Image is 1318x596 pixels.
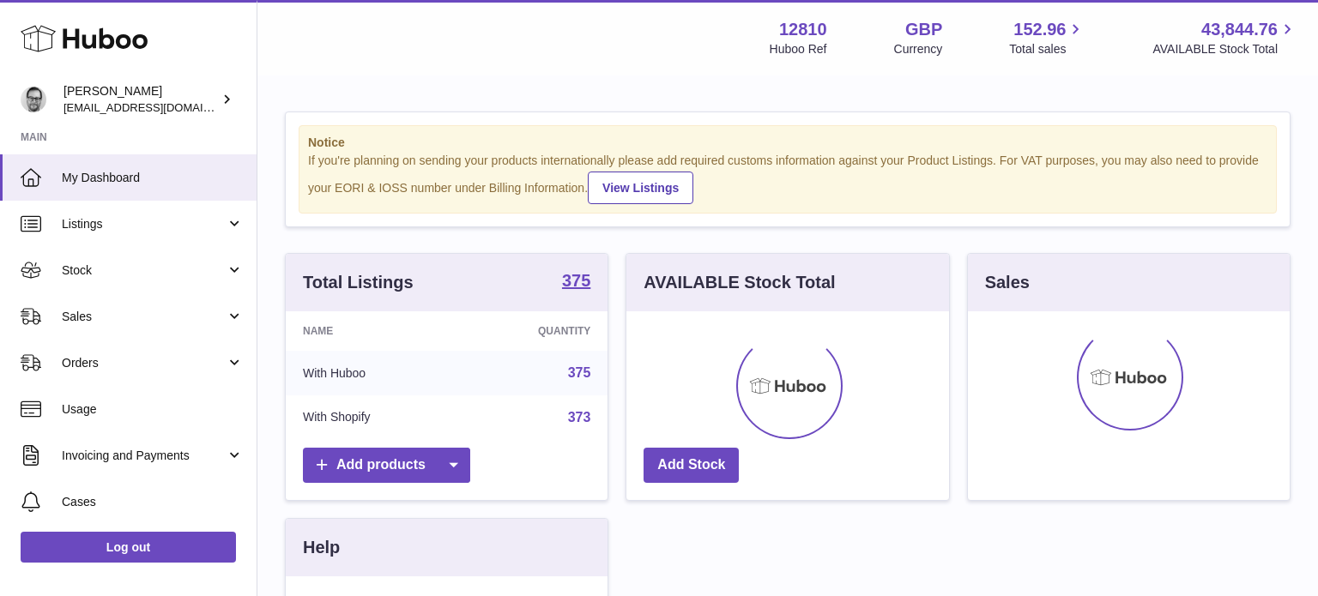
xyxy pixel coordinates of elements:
th: Name [286,311,459,351]
a: 375 [568,365,591,380]
span: Total sales [1009,41,1085,57]
div: Huboo Ref [770,41,827,57]
a: 373 [568,410,591,424]
a: 375 [562,272,590,292]
span: 43,844.76 [1201,18,1278,41]
strong: 12810 [779,18,827,41]
span: Invoicing and Payments [62,448,226,464]
h3: Sales [985,271,1030,294]
a: 43,844.76 AVAILABLE Stock Total [1152,18,1297,57]
td: With Shopify [286,395,459,440]
strong: GBP [905,18,942,41]
span: My Dashboard [62,170,244,186]
img: internalAdmin-12810@internal.huboo.com [21,87,46,112]
a: Add Stock [644,448,739,483]
h3: AVAILABLE Stock Total [644,271,835,294]
a: 152.96 Total sales [1009,18,1085,57]
strong: 375 [562,272,590,289]
span: Cases [62,494,244,510]
span: [EMAIL_ADDRESS][DOMAIN_NAME] [63,100,252,114]
span: Listings [62,216,226,232]
h3: Help [303,536,340,559]
span: AVAILABLE Stock Total [1152,41,1297,57]
strong: Notice [308,135,1267,151]
h3: Total Listings [303,271,414,294]
a: View Listings [588,172,693,204]
span: Orders [62,355,226,371]
div: [PERSON_NAME] [63,83,218,116]
a: Log out [21,532,236,563]
th: Quantity [459,311,608,351]
span: Sales [62,309,226,325]
span: Usage [62,401,244,418]
td: With Huboo [286,351,459,395]
span: 152.96 [1013,18,1066,41]
span: Stock [62,262,226,279]
div: If you're planning on sending your products internationally please add required customs informati... [308,153,1267,204]
div: Currency [894,41,943,57]
a: Add products [303,448,470,483]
